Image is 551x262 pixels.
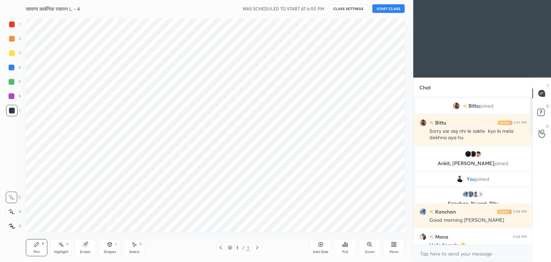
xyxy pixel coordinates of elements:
[6,90,21,102] div: 6
[513,210,527,214] div: 5:58 PM
[480,103,494,109] span: joined
[42,242,44,246] div: P
[242,5,324,12] h5: WAS SCHEDULED TO START AT 6:00 PM
[462,191,469,198] img: 3
[365,250,375,254] div: Zoom
[129,250,140,254] div: Select
[6,62,21,73] div: 4
[6,192,21,203] div: C
[429,128,527,141] div: Sorry sar aaj nhi le sakte kyo ki mela dekhna aya hu
[497,210,512,214] img: iconic-light.a09c19a4.png
[242,245,244,250] div: /
[546,123,549,129] p: G
[140,242,142,246] div: S
[467,191,474,198] img: c24739ec899a4b02acdddfccb794b318.jpg
[475,176,489,182] span: joined
[420,201,526,206] p: Kanchan, Nusrat, Ritu
[513,235,527,239] div: 5:58 PM
[6,76,21,88] div: 5
[414,78,437,97] p: Chat
[6,220,21,232] div: Z
[115,242,117,246] div: L
[467,176,475,182] span: You
[477,191,484,198] div: 3
[414,97,532,245] div: grid
[429,217,527,224] div: Good morning [PERSON_NAME]
[514,121,527,125] div: 5:51 PM
[6,105,21,116] div: 7
[234,245,241,250] div: 1
[470,150,477,158] img: 078e7fb48de04b0f8379322c154b42ee.jpg
[434,208,456,215] h6: Kanchan
[457,176,464,183] img: 75be8c77a365489dbb0553809f470823.jpg
[429,121,434,125] img: no-rating-badge.077c3623.svg
[463,104,467,108] img: no-rating-badge.077c3623.svg
[472,191,479,198] img: default.png
[342,250,348,254] div: Poll
[434,233,448,240] h6: Mona
[54,250,69,254] div: Highlight
[468,103,480,109] span: Bittu
[372,4,405,13] button: START CLASS
[80,250,91,254] div: Eraser
[313,250,329,254] div: Add Slide
[419,233,427,240] img: e22fef73a9264653a14589dfcd90a2c7.jpg
[6,206,21,217] div: X
[494,160,508,167] span: joined
[453,102,460,109] img: c2f53970d32d4c469880be445a93addf.jpg
[6,47,21,59] div: 3
[429,210,434,214] img: no-rating-badge.077c3623.svg
[104,250,116,254] div: Shapes
[475,150,482,158] img: 3
[420,160,526,166] p: Ankit, [PERSON_NAME]
[329,4,368,13] button: CLASS SETTINGS
[429,242,527,249] div: Hello friends 👋
[465,150,472,158] img: e4b7edea060d4b878be49d4e9896b532.jpg
[429,235,434,239] img: no-rating-badge.077c3623.svg
[547,83,549,89] p: T
[26,5,80,12] h4: सामान्य कार्बनिक रसायन L - 4
[434,119,446,126] h6: Bittu
[419,208,427,215] img: 3
[33,250,40,254] div: Pen
[419,119,427,126] img: c2f53970d32d4c469880be445a93addf.jpg
[390,250,399,254] div: More
[498,121,512,125] img: iconic-light.a09c19a4.png
[66,242,69,246] div: H
[246,244,250,251] div: 1
[546,103,549,109] p: D
[6,19,20,30] div: 1
[6,33,21,45] div: 2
